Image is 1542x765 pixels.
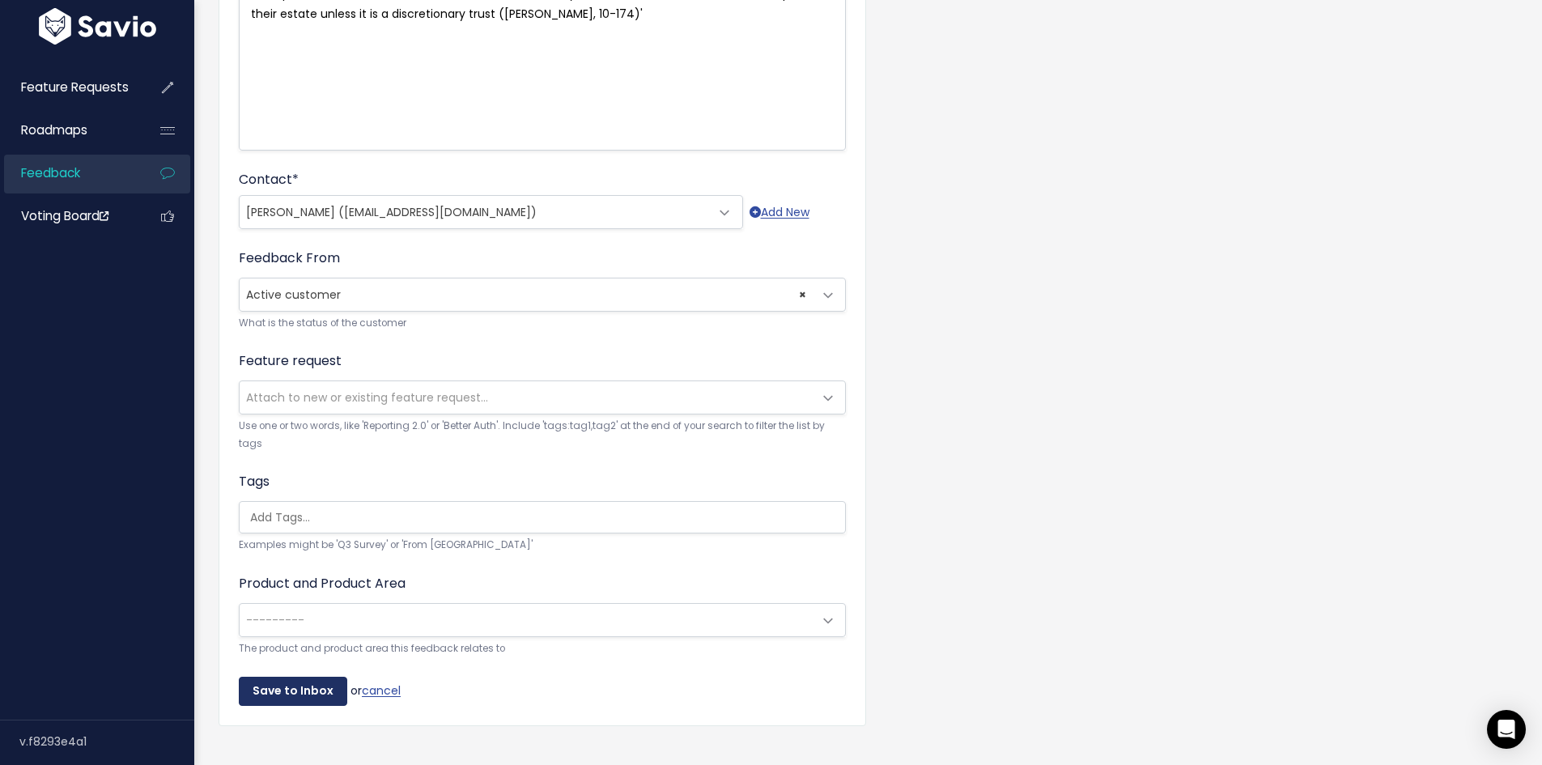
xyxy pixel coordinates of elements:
[239,472,270,491] label: Tags
[240,278,813,311] span: Active customer
[19,720,194,763] div: v.f8293e4a1
[4,198,134,235] a: Voting Board
[4,155,134,192] a: Feedback
[21,164,80,181] span: Feedback
[239,574,406,593] label: Product and Product Area
[239,677,347,706] input: Save to Inbox
[239,640,846,657] small: The product and product area this feedback relates to
[239,170,299,189] label: Contact
[750,202,809,223] a: Add New
[246,389,488,406] span: Attach to new or existing feature request...
[362,682,401,699] a: cancel
[239,315,846,332] small: What is the status of the customer
[244,509,849,526] input: Add Tags...
[239,249,340,268] label: Feedback From
[4,112,134,149] a: Roadmaps
[4,69,134,106] a: Feature Requests
[239,278,846,312] span: Active customer
[240,196,710,228] span: Abby Bowes (abo@bto.co.uk)
[239,537,846,554] small: Examples might be 'Q3 Survey' or 'From [GEOGRAPHIC_DATA]'
[799,278,806,311] span: ×
[239,351,342,371] label: Feature request
[21,121,87,138] span: Roadmaps
[1487,710,1526,749] div: Open Intercom Messenger
[21,207,108,224] span: Voting Board
[239,195,743,229] span: Abby Bowes (abo@bto.co.uk)
[35,8,160,45] img: logo-white.9d6f32f41409.svg
[239,418,846,453] small: Use one or two words, like 'Reporting 2.0' or 'Better Auth'. Include 'tags:tag1,tag2' at the end ...
[21,79,129,96] span: Feature Requests
[246,204,537,220] span: [PERSON_NAME] ([EMAIL_ADDRESS][DOMAIN_NAME])
[246,612,304,628] span: ---------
